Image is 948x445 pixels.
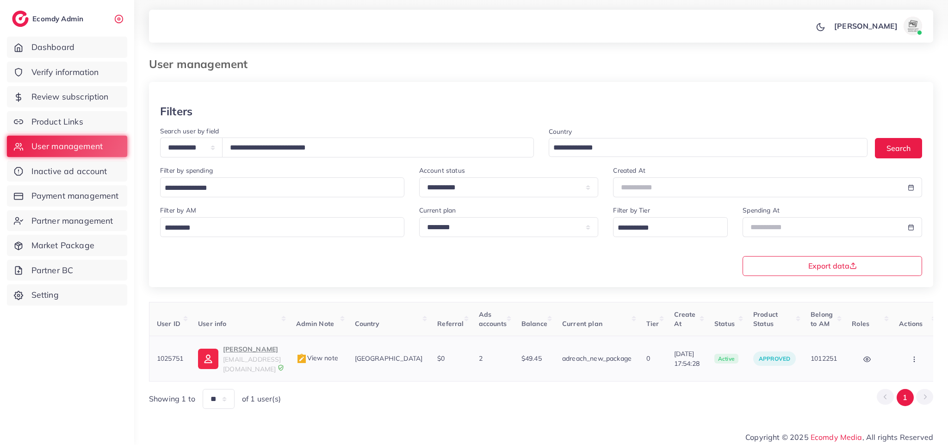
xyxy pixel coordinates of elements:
[198,320,226,328] span: User info
[877,389,933,406] ul: Pagination
[550,141,856,155] input: Search for option
[355,320,380,328] span: Country
[278,364,284,371] img: 9CAL8B2pu8EFxCJHYAAAAldEVYdGRhdGU6Y3JlYXRlADIwMjItMTItMDlUMDQ6NTg6MzkrMDA6MDBXSlgLAAAAJXRFWHRkYXR...
[161,181,392,195] input: Search for option
[31,289,59,301] span: Setting
[160,177,404,197] div: Search for option
[31,140,103,152] span: User management
[549,127,572,136] label: Country
[7,284,127,306] a: Setting
[157,354,183,363] span: 1025751
[7,86,127,107] a: Review subscription
[808,262,857,270] span: Export data
[223,355,281,373] span: [EMAIL_ADDRESS][DOMAIN_NAME]
[759,355,790,362] span: approved
[160,206,196,215] label: Filter by AM
[149,57,255,71] h3: User management
[753,310,778,328] span: Product Status
[674,349,700,368] span: [DATE] 17:54:28
[437,320,464,328] span: Referral
[355,354,423,363] span: [GEOGRAPHIC_DATA]
[12,11,86,27] a: logoEcomdy Admin
[714,320,735,328] span: Status
[549,138,868,157] div: Search for option
[479,310,507,328] span: Ads accounts
[31,41,74,53] span: Dashboard
[31,165,107,177] span: Inactive ad account
[674,310,696,328] span: Create At
[829,17,926,35] a: [PERSON_NAME]avatar
[745,432,933,443] span: Copyright © 2025
[613,206,650,215] label: Filter by Tier
[899,320,923,328] span: Actions
[419,206,456,215] label: Current plan
[31,91,109,103] span: Review subscription
[419,166,465,175] label: Account status
[7,235,127,256] a: Market Package
[160,105,192,118] h3: Filters
[811,354,837,363] span: 1012251
[834,20,898,31] p: [PERSON_NAME]
[613,166,645,175] label: Created At
[562,320,602,328] span: Current plan
[242,394,281,404] span: of 1 user(s)
[31,264,74,276] span: Partner BC
[862,432,933,443] span: , All rights Reserved
[743,206,780,215] label: Spending At
[198,349,218,369] img: ic-user-info.36bf1079.svg
[296,354,338,362] span: View note
[160,126,219,136] label: Search user by field
[562,354,632,363] span: adreach_new_package
[223,344,281,355] p: [PERSON_NAME]
[7,161,127,182] a: Inactive ad account
[613,217,728,237] div: Search for option
[296,320,335,328] span: Admin Note
[811,310,833,328] span: Belong to AM
[198,344,281,374] a: [PERSON_NAME][EMAIL_ADDRESS][DOMAIN_NAME]
[31,116,83,128] span: Product Links
[149,394,195,404] span: Showing 1 to
[875,138,922,158] button: Search
[160,217,404,237] div: Search for option
[646,354,650,363] span: 0
[852,320,869,328] span: Roles
[31,66,99,78] span: Verify information
[743,256,922,276] button: Export data
[296,353,307,364] img: admin_note.cdd0b510.svg
[7,37,127,58] a: Dashboard
[521,354,542,363] span: $49.45
[12,11,29,27] img: logo
[7,260,127,281] a: Partner BC
[31,215,113,227] span: Partner management
[31,239,94,251] span: Market Package
[614,221,716,235] input: Search for option
[7,136,127,157] a: User management
[161,221,392,235] input: Search for option
[714,354,738,364] span: active
[7,210,127,232] a: Partner management
[521,320,547,328] span: Balance
[7,185,127,207] a: Payment management
[31,190,119,202] span: Payment management
[157,320,180,328] span: User ID
[811,432,862,442] a: Ecomdy Media
[479,354,483,363] span: 2
[904,17,922,35] img: avatar
[32,14,86,23] h2: Ecomdy Admin
[897,389,914,406] button: Go to page 1
[7,111,127,132] a: Product Links
[160,166,213,175] label: Filter by spending
[437,354,445,363] span: $0
[646,320,659,328] span: Tier
[7,62,127,83] a: Verify information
